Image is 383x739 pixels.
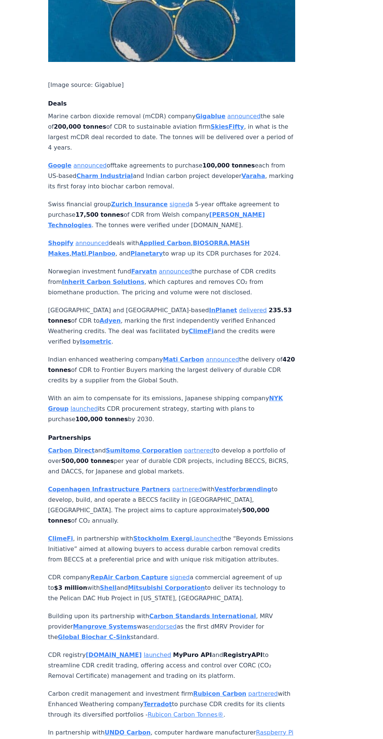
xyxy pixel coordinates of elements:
[100,584,117,591] a: Shell
[75,416,128,423] strong: 100,000 tonnes
[189,328,214,335] a: ClimeFi
[195,113,225,120] a: Gigablue
[48,239,250,257] a: MASH Makes
[48,434,91,441] strong: Partnerships
[194,535,221,542] a: launched
[170,201,189,208] a: signed
[149,613,256,620] a: Carbon Standards International
[111,201,167,208] a: Zurich Insurance
[48,199,296,231] p: Swiss financial group a 5-year offtake agreement to purchase of CDR from Welsh company . The tonn...
[48,395,283,412] a: NYK Group
[256,729,293,736] a: Raspberry Pi
[48,239,74,247] a: Shopify
[90,574,168,581] a: RepAir Carbon Capture
[54,123,106,130] strong: 200,000 tonnes
[203,162,255,169] strong: 100,000 tonnes
[163,356,204,363] strong: Mati Carbon
[48,611,296,642] p: Building upon its partnership with , MRV provider was as the first dMRV Provider for the standard.
[170,574,190,581] a: signed
[88,250,115,257] a: Planboo
[105,729,151,736] a: UNDO Carbon
[48,447,95,454] a: Carbon Direct
[211,123,244,130] a: SkiesFifty
[48,100,67,107] strong: Deals
[48,486,170,493] a: Copenhagen Infrastructure Partners
[48,572,296,604] p: CDR company a commercial agreement of up to with and to deliver its technology to the Pelican DAC...
[58,633,131,641] a: Global Biochar C-Sink
[139,239,191,247] strong: Applied Carbon
[193,690,246,697] a: Rubicon Carbon
[173,651,212,658] strong: MyPuro API
[214,486,272,493] a: Vestforbrænding
[48,80,296,90] p: [Image source: Gigablue]
[223,651,263,658] strong: RegistryAPI
[206,356,239,363] a: announced
[75,211,124,218] strong: 17,500 tonnes
[128,584,205,591] a: Mitsubishi Corporation
[248,690,278,697] a: partnered
[130,250,163,257] a: Planetary
[184,447,213,454] a: partnered
[80,338,112,345] a: Isometric
[100,317,121,324] a: Adyen
[241,172,265,179] strong: Varaha
[48,507,269,524] strong: 500,000 tonnes
[48,162,72,169] strong: Google
[71,250,86,257] a: Mati
[76,172,133,179] a: Charm Industrial
[48,111,296,153] p: Marine carbon dioxide removal (mCDR) company the sale of of CDR to sustainable aviation firm , in...
[193,239,228,247] a: BIOSORRA
[62,278,144,285] a: Inherit Carbon Solutions
[48,535,73,542] a: ClimeFi
[149,623,177,630] a: endorsed
[159,268,192,275] a: announced
[48,211,265,229] a: [PERSON_NAME] Technologies
[48,445,296,477] p: and to develop a portfolio of over per year of durable CDR projects, including BECCS, BiCRS, and ...
[143,651,171,658] a: launched
[74,162,107,169] a: announced
[73,623,137,630] a: Mangrove Systems
[48,393,296,425] p: With an aim to compensate for its emissions, Japanese shipping company its CDR procurement strate...
[70,405,98,412] a: launched
[48,160,296,192] p: offtake agreements to purchase each from US-based and Indian carbon project developer , marking i...
[54,584,87,591] strong: $3 million
[86,651,142,658] a: [DOMAIN_NAME]
[133,535,192,542] a: Stockholm Exergi
[143,701,172,708] a: Terradot
[239,307,267,314] a: delivered
[48,650,296,681] p: CDR registry and to streamline CDR credit trading, offering access and control over CORC (CO₂ Rem...
[48,238,296,259] p: deals with , , , , , and to wrap up its CDR purchases for 2024.
[131,268,157,275] a: Farvatn
[209,307,237,314] a: InPlanet
[48,354,296,386] p: Indian enhanced weathering company the delivery of of CDR to Frontier Buyers marking the largest ...
[48,356,295,373] strong: 420 tonnes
